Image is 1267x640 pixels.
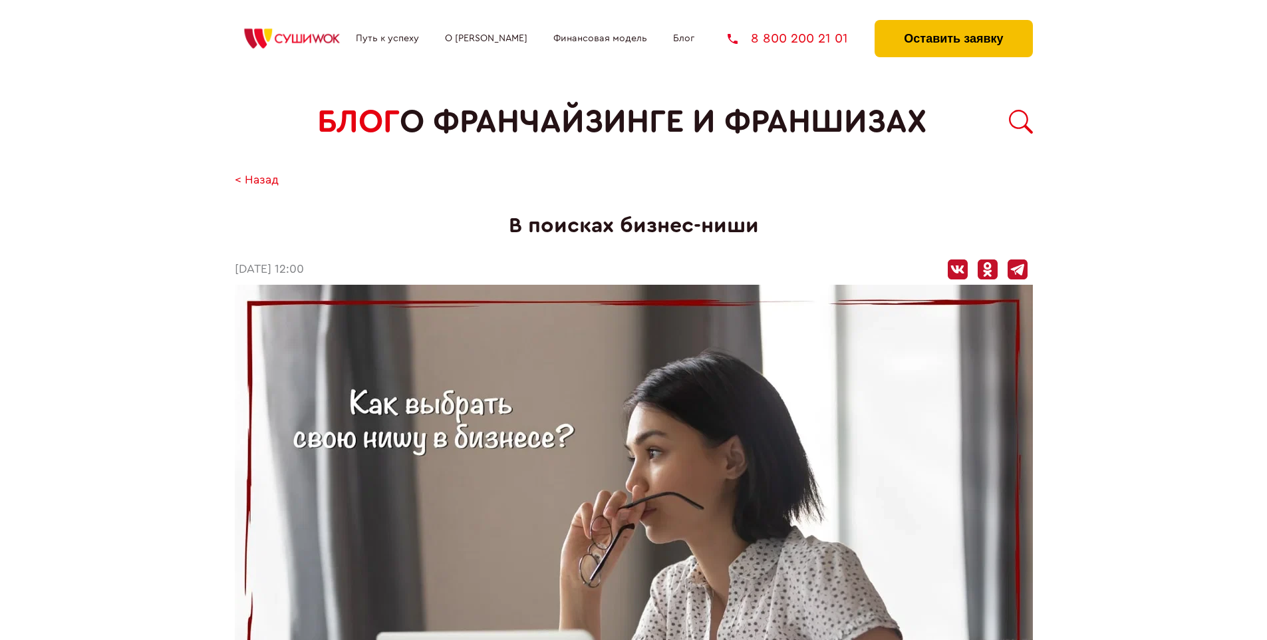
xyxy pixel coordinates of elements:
span: 8 800 200 21 01 [751,32,848,45]
a: Путь к успеху [356,33,419,44]
h1: В поисках бизнес-ниши [235,214,1033,238]
a: Финансовая модель [553,33,647,44]
a: Блог [673,33,694,44]
a: 8 800 200 21 01 [728,32,848,45]
a: О [PERSON_NAME] [445,33,527,44]
span: о франчайзинге и франшизах [400,104,926,140]
a: < Назад [235,174,279,188]
button: Оставить заявку [875,20,1032,57]
span: БЛОГ [317,104,400,140]
time: [DATE] 12:00 [235,263,304,277]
